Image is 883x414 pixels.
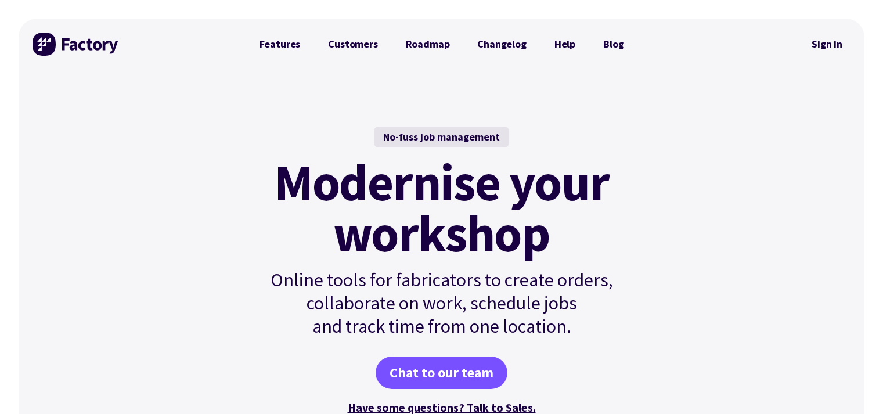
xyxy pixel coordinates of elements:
nav: Secondary Navigation [803,31,850,57]
p: Online tools for fabricators to create orders, collaborate on work, schedule jobs and track time ... [246,268,638,338]
img: Factory [33,33,120,56]
a: Sign in [803,31,850,57]
nav: Primary Navigation [246,33,638,56]
a: Customers [314,33,391,56]
a: Help [540,33,589,56]
a: Chat to our team [376,357,507,389]
div: No-fuss job management [374,127,509,147]
a: Roadmap [392,33,464,56]
a: Features [246,33,315,56]
a: Blog [589,33,637,56]
a: Changelog [463,33,540,56]
mark: Modernise your workshop [274,157,609,259]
